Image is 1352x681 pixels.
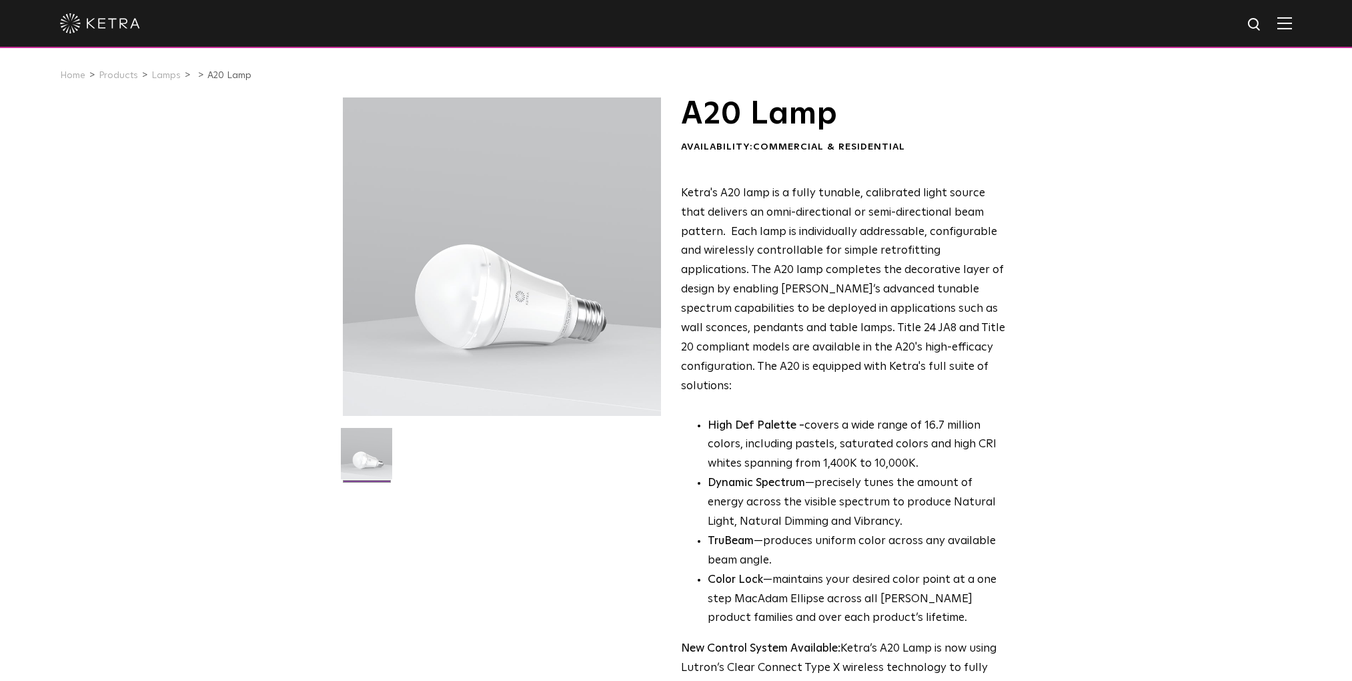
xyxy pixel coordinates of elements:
[1247,17,1263,33] img: search icon
[708,477,805,489] strong: Dynamic Spectrum
[753,142,905,152] span: Commercial & Residential
[60,13,140,33] img: ketra-logo-2019-white
[681,188,1005,392] span: Ketra's A20 lamp is a fully tunable, calibrated light source that delivers an omni-directional or...
[1277,17,1292,29] img: Hamburger%20Nav.svg
[681,643,840,654] strong: New Control System Available:
[708,574,763,586] strong: Color Lock
[60,71,85,80] a: Home
[708,532,1006,571] li: —produces uniform color across any available beam angle.
[207,71,251,80] a: A20 Lamp
[99,71,138,80] a: Products
[708,474,1006,532] li: —precisely tunes the amount of energy across the visible spectrum to produce Natural Light, Natur...
[341,428,392,489] img: A20-Lamp-2021-Web-Square
[708,535,754,547] strong: TruBeam
[681,141,1006,154] div: Availability:
[708,571,1006,629] li: —maintains your desired color point at a one step MacAdam Ellipse across all [PERSON_NAME] produc...
[708,417,1006,475] p: covers a wide range of 16.7 million colors, including pastels, saturated colors and high CRI whit...
[681,97,1006,131] h1: A20 Lamp
[151,71,181,80] a: Lamps
[708,420,804,431] strong: High Def Palette -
